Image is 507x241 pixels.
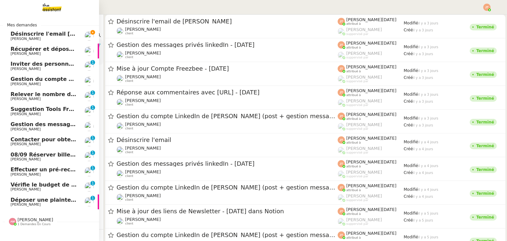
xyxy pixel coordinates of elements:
[91,166,94,172] p: 1
[418,117,438,120] span: il y a 3 jours
[84,122,94,131] img: users%2F37wbV9IbQuXMU0UH0ngzBXzaEe12%2Favatar%2Fcba66ece-c48a-48c8-9897-a2adc1834457
[404,194,413,199] span: Créé
[418,212,438,215] span: il y a 5 jours
[476,120,494,124] div: Terminé
[11,127,41,131] span: [PERSON_NAME]
[404,218,413,223] span: Créé
[117,113,338,119] span: Gestion du compte LinkedIn de [PERSON_NAME] (post + gestion messages) - [DATE]
[413,123,433,127] span: il y a 3 jours
[117,18,338,24] span: Désinscrire l'email de [PERSON_NAME]
[404,211,418,216] span: Modifié
[346,170,382,175] span: [PERSON_NAME]
[91,196,94,202] p: 1
[338,88,404,97] app-user-label: attribué à
[11,121,149,127] span: Gestion des messages privés linkedIn - [DATE]
[413,100,433,103] span: il y a 3 jours
[476,168,494,172] div: Terminé
[117,122,338,130] app-user-detailed-label: client
[346,151,368,155] span: suppervisé par
[117,137,338,143] span: Désinscrire l'email
[338,112,404,120] app-user-label: attribué à
[117,232,338,238] span: Gestion du compte LinkedIn de [PERSON_NAME] (post + gestion messages) - [DATE]
[413,76,433,80] span: il y a 3 jours
[90,181,95,186] nz-badge-sup: 1
[346,222,368,226] span: suppervisé par
[84,31,94,41] img: users%2F37wbV9IbQuXMU0UH0ngzBXzaEe12%2Favatar%2Fcba66ece-c48a-48c8-9897-a2adc1834457
[338,75,345,83] img: users%2FoFdbodQ3TgNoWt9kP3GXAs5oaCq1%2Favatar%2Fprofile-pic.png
[346,51,382,56] span: [PERSON_NAME]
[346,70,361,73] span: attribué à
[11,91,123,97] span: Relever le nombre d'abonnés - [DATE]
[338,98,404,107] app-user-label: suppervisé par
[413,28,433,32] span: il y a 3 jours
[11,37,41,41] span: [PERSON_NAME]
[338,231,345,239] img: svg
[338,147,345,154] img: users%2FoFdbodQ3TgNoWt9kP3GXAs5oaCq1%2Favatar%2Fprofile-pic.png
[404,116,418,120] span: Modifié
[476,96,494,100] div: Terminé
[117,51,338,59] app-user-detailed-label: client
[404,99,413,104] span: Créé
[84,107,94,116] img: users%2F37wbV9IbQuXMU0UH0ngzBXzaEe12%2Favatar%2Fcba66ece-c48a-48c8-9897-a2adc1834457
[11,136,100,143] span: Contacter pour obtenir un RIB
[346,193,382,198] span: [PERSON_NAME]
[91,60,94,66] p: 1
[346,141,361,145] span: attribué à
[90,105,95,110] nz-badge-sup: 1
[404,187,418,192] span: Modifié
[91,105,94,111] p: 1
[404,92,418,97] span: Modifié
[117,208,338,214] span: Mise à jour des liens de Newsletter - [DATE] dans Notion
[84,47,94,56] img: users%2FpftfpH3HWzRMeZpe6E7kXDgO5SJ3%2Favatar%2Fa3cc7090-f8ed-4df9-82e0-3c63ac65f9dd
[338,41,404,49] app-user-label: attribué à
[476,49,494,53] div: Terminé
[338,113,345,120] img: svg
[346,46,361,50] span: attribué à
[125,193,161,198] span: [PERSON_NAME]
[346,56,368,59] span: suppervisé par
[125,127,133,130] span: client
[125,98,161,103] span: [PERSON_NAME]
[117,74,338,83] app-user-detailed-label: client
[125,51,161,55] span: [PERSON_NAME]
[117,194,124,201] img: users%2F37wbV9IbQuXMU0UH0ngzBXzaEe12%2Favatar%2Fcba66ece-c48a-48c8-9897-a2adc1834457
[404,28,413,32] span: Créé
[338,218,345,225] img: users%2FoFdbodQ3TgNoWt9kP3GXAs5oaCq1%2Favatar%2Fprofile-pic.png
[338,136,404,144] app-user-label: attribué à
[11,182,106,188] span: Vérifie le budget de l'alternante
[125,198,133,202] span: client
[125,122,161,127] span: [PERSON_NAME]
[11,76,261,82] span: Gestion du compte LinkedIn de [PERSON_NAME] (post + gestion messages) - [DATE]
[9,218,16,225] img: svg
[11,142,41,146] span: [PERSON_NAME]
[338,183,404,192] app-user-label: attribué à
[346,27,382,32] span: [PERSON_NAME]
[346,22,361,26] span: attribué à
[3,22,41,28] span: Mes demandes
[338,231,404,239] app-user-label: attribué à
[346,112,396,117] span: [PERSON_NAME][DATE]
[117,98,338,107] app-user-detailed-label: client
[413,171,433,175] span: il y a 4 jours
[117,193,338,202] app-user-detailed-label: client
[346,207,396,212] span: [PERSON_NAME][DATE]
[117,218,124,225] img: users%2F37wbV9IbQuXMU0UH0ngzBXzaEe12%2Favatar%2Fcba66ece-c48a-48c8-9897-a2adc1834457
[346,165,361,168] span: attribué à
[90,90,95,95] nz-badge-sup: 1
[338,208,345,215] img: svg
[90,136,95,140] nz-badge-sup: 1
[125,79,133,83] span: client
[346,17,396,22] span: [PERSON_NAME][DATE]
[338,207,404,216] app-user-label: attribué à
[11,187,41,191] span: [PERSON_NAME]
[338,28,345,35] img: users%2FoFdbodQ3TgNoWt9kP3GXAs5oaCq1%2Favatar%2Fprofile-pic.png
[125,55,133,59] span: client
[346,127,368,131] span: suppervisé par
[90,166,95,170] nz-badge-sup: 1
[404,147,413,151] span: Créé
[338,170,345,178] img: users%2FoFdbodQ3TgNoWt9kP3GXAs5oaCq1%2Favatar%2Fprofile-pic.png
[125,32,133,35] span: client
[117,170,124,177] img: users%2F37wbV9IbQuXMU0UH0ngzBXzaEe12%2Favatar%2Fcba66ece-c48a-48c8-9897-a2adc1834457
[404,140,418,144] span: Modifié
[84,61,94,71] img: users%2F37wbV9IbQuXMU0UH0ngzBXzaEe12%2Favatar%2Fcba66ece-c48a-48c8-9897-a2adc1834457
